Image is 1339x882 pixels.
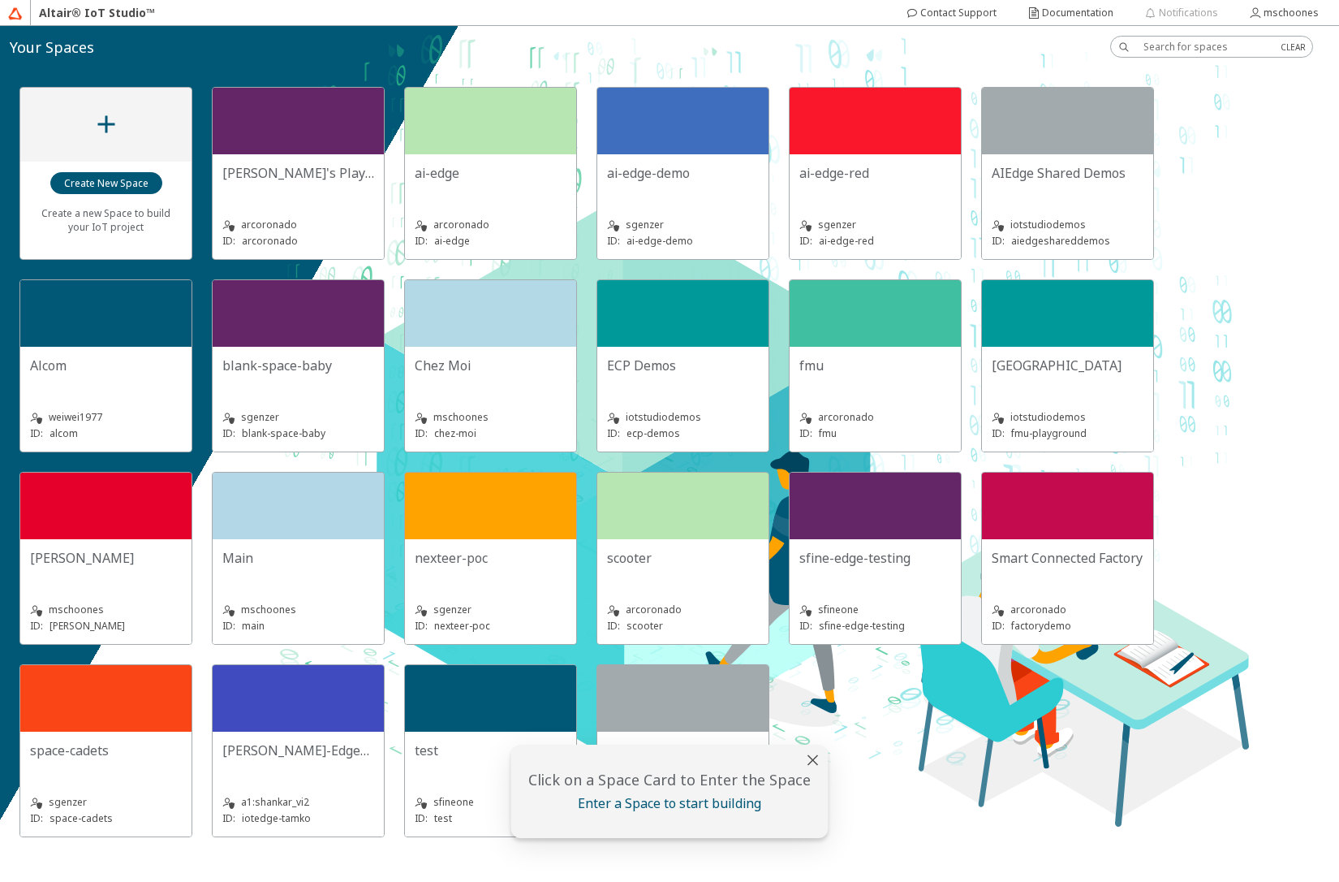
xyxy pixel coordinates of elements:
[30,409,182,426] unity-typography: weiwei1977
[222,234,235,248] p: ID:
[1011,619,1071,633] p: factorydemo
[607,549,759,567] unity-typography: scooter
[30,602,182,618] unity-typography: mschoones
[222,357,374,374] unity-typography: blank-space-baby
[607,426,620,440] p: ID:
[992,619,1005,633] p: ID:
[242,619,265,633] p: main
[222,741,374,759] unity-typography: [PERSON_NAME]-EdgeApps
[992,409,1143,426] unity-typography: iotstudiodemos
[819,619,905,633] p: sfine-edge-testing
[242,234,298,248] p: arcoronado
[992,357,1143,374] unity-typography: [GEOGRAPHIC_DATA]
[799,164,951,182] unity-typography: ai-edge-red
[626,426,680,440] p: ecp-demos
[242,811,311,825] p: iotedge-tamko
[434,619,490,633] p: nexteer-poc
[799,234,812,248] p: ID:
[222,164,374,182] unity-typography: [PERSON_NAME]'s Playground
[30,794,182,811] unity-typography: sgenzer
[415,234,428,248] p: ID:
[30,811,43,825] p: ID:
[222,811,235,825] p: ID:
[222,794,374,811] unity-typography: a1:shankar_vi2
[415,811,428,825] p: ID:
[50,811,113,825] p: space-cadets
[992,602,1143,618] unity-typography: arcoronado
[434,811,452,825] p: test
[30,619,43,633] p: ID:
[607,164,759,182] unity-typography: ai-edge-demo
[415,602,566,618] unity-typography: sgenzer
[30,357,182,374] unity-typography: Alcom
[607,741,759,759] unity-typography: Vulcan Cars
[415,794,566,811] unity-typography: sfineone
[819,234,874,248] p: ai-edge-red
[992,217,1143,233] unity-typography: iotstudiodemos
[799,409,951,426] unity-typography: arcoronado
[799,619,812,633] p: ID:
[607,619,620,633] p: ID:
[30,426,43,440] p: ID:
[521,770,819,789] unity-typography: Click on a Space Card to Enter the Space
[30,549,182,567] unity-typography: [PERSON_NAME]
[222,409,374,426] unity-typography: sgenzer
[799,549,951,567] unity-typography: sfine-edge-testing
[415,164,566,182] unity-typography: ai-edge
[50,426,78,440] p: alcom
[222,426,235,440] p: ID:
[434,426,476,440] p: chez-moi
[242,426,325,440] p: blank-space-baby
[521,794,819,812] unity-typography: Enter a Space to start building
[607,409,759,426] unity-typography: iotstudiodemos
[222,549,374,567] unity-typography: Main
[992,234,1005,248] p: ID:
[415,549,566,567] unity-typography: nexteer-poc
[607,217,759,233] unity-typography: sgenzer
[992,549,1143,567] unity-typography: Smart Connected Factory
[1011,234,1110,248] p: aiedgeshareddemos
[607,602,759,618] unity-typography: arcoronado
[607,234,620,248] p: ID:
[799,217,951,233] unity-typography: sgenzer
[222,619,235,633] p: ID:
[222,602,374,618] unity-typography: mschoones
[415,409,566,426] unity-typography: mschoones
[222,217,374,233] unity-typography: arcoronado
[30,741,182,759] unity-typography: space-cadets
[626,234,693,248] p: ai-edge-demo
[799,357,951,374] unity-typography: fmu
[30,195,182,244] unity-typography: Create a new Space to build your IoT project
[607,357,759,374] unity-typography: ECP Demos
[992,164,1143,182] unity-typography: AIEdge Shared Demos
[1011,426,1087,440] p: fmu-playground
[415,217,566,233] unity-typography: arcoronado
[819,426,837,440] p: fmu
[434,234,470,248] p: ai-edge
[992,426,1005,440] p: ID:
[415,619,428,633] p: ID:
[626,619,663,633] p: scooter
[415,426,428,440] p: ID:
[799,602,951,618] unity-typography: sfineone
[415,357,566,374] unity-typography: Chez Moi
[799,426,812,440] p: ID:
[50,619,125,633] p: [PERSON_NAME]
[415,741,566,759] unity-typography: test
